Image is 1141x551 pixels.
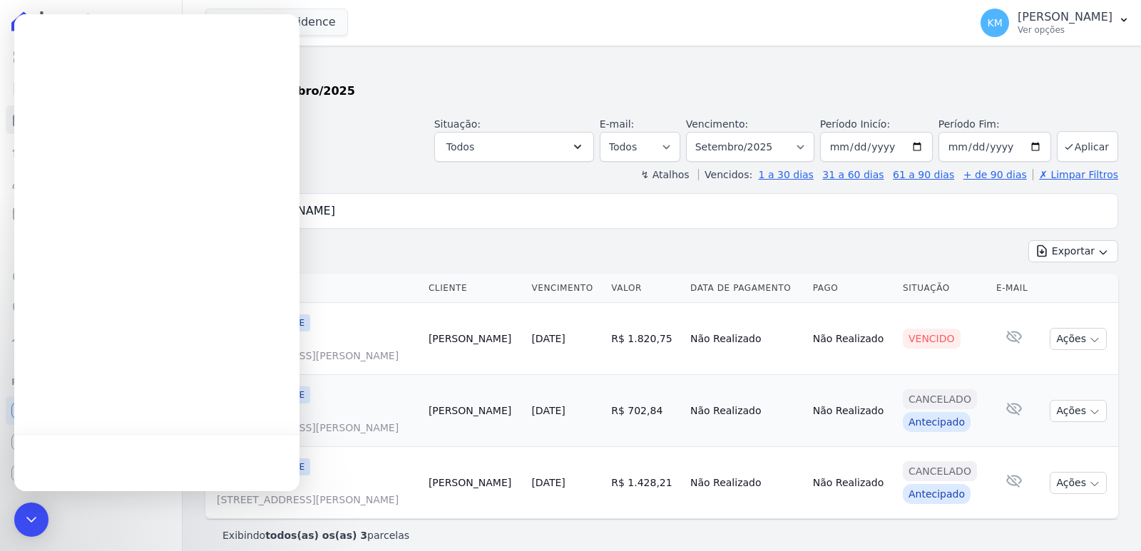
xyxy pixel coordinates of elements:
button: Ações [1050,472,1107,494]
button: Todos [434,132,594,162]
th: Cliente [423,274,526,303]
a: Contratos [6,74,176,103]
a: [DATE] [531,477,565,488]
td: Não Realizado [685,375,807,447]
a: Crédito [6,262,176,291]
button: Exportar [1028,240,1118,262]
a: [DATE] [531,333,565,344]
th: Vencimento [526,274,605,303]
div: Cancelado [903,461,977,481]
a: Lotes [6,137,176,165]
td: [PERSON_NAME] [423,447,526,519]
a: Clientes [6,168,176,197]
td: Não Realizado [807,447,897,519]
strong: Setembro/2025 [257,84,355,98]
label: Vencimento: [686,118,748,130]
div: Antecipado [903,484,971,504]
a: Recebíveis [6,396,176,425]
label: Período Fim: [938,117,1051,132]
span: KM [987,18,1002,28]
a: 31 a 60 dias [822,169,884,180]
th: Contrato [205,274,423,303]
td: R$ 1.820,75 [605,303,685,375]
span: Todos [446,138,474,155]
th: Pago [807,274,897,303]
a: Parcelas [6,105,176,134]
a: 905[STREET_ADDRESS][PERSON_NAME] [217,334,417,363]
td: Não Realizado [685,447,807,519]
a: Troca de Arquivos [6,325,176,354]
b: todos(as) os(as) 3 [265,530,367,541]
a: 905[STREET_ADDRESS][PERSON_NAME] [217,478,417,507]
p: [PERSON_NAME] [1018,10,1112,24]
td: R$ 1.428,21 [605,447,685,519]
a: + de 90 dias [963,169,1027,180]
button: KM [PERSON_NAME] Ver opções [969,3,1141,43]
a: 61 a 90 dias [893,169,954,180]
div: Open Intercom Messenger [14,503,48,537]
label: E-mail: [600,118,635,130]
td: Não Realizado [807,303,897,375]
div: Plataformas [11,374,170,391]
button: Ações [1050,400,1107,422]
a: Visão Geral [6,43,176,71]
a: 1 a 30 dias [759,169,814,180]
p: Exibindo parcelas [222,528,409,542]
a: Negativação [6,294,176,322]
a: Transferências [6,231,176,259]
td: Não Realizado [685,303,807,375]
button: Ações [1050,328,1107,350]
div: Cancelado [903,389,977,409]
button: Aplicar [1057,131,1118,162]
a: Conta Hent [6,428,176,456]
div: Vencido [903,329,961,349]
label: ↯ Atalhos [640,169,689,180]
th: E-mail [991,274,1038,303]
th: Situação [897,274,991,303]
label: Período Inicío: [820,118,890,130]
span: [STREET_ADDRESS][PERSON_NAME] [217,421,417,435]
h2: Parcelas [205,57,1118,83]
p: Ver opções [1018,24,1112,36]
td: [PERSON_NAME] [423,375,526,447]
label: Situação: [434,118,481,130]
th: Data de Pagamento [685,274,807,303]
td: R$ 702,84 [605,375,685,447]
span: [STREET_ADDRESS][PERSON_NAME] [217,349,417,363]
button: Tajahy Residence [205,9,348,36]
td: Não Realizado [807,375,897,447]
a: 905[STREET_ADDRESS][PERSON_NAME] [217,406,417,435]
div: Antecipado [903,412,971,432]
label: Vencidos: [698,169,752,180]
span: [STREET_ADDRESS][PERSON_NAME] [217,493,417,507]
td: [PERSON_NAME] [423,303,526,375]
th: Valor [605,274,685,303]
a: ✗ Limpar Filtros [1033,169,1118,180]
a: [DATE] [531,405,565,416]
a: Minha Carteira [6,200,176,228]
input: Buscar por nome do lote ou do cliente [232,197,1112,225]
